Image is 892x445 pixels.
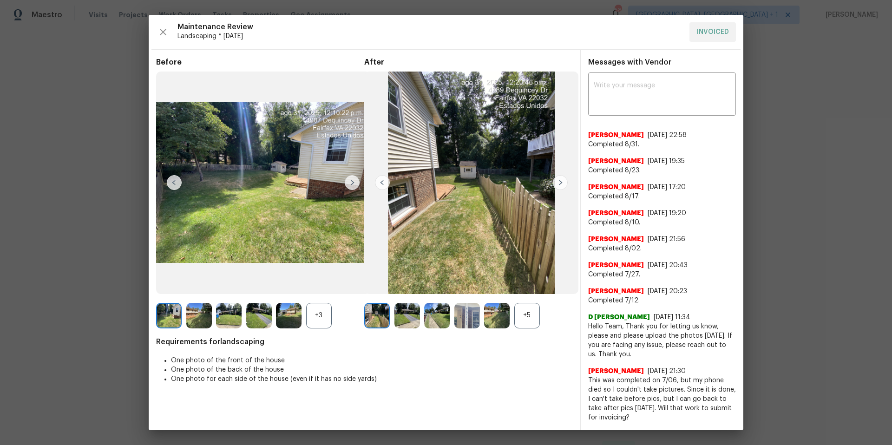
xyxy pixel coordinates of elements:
[648,210,686,216] span: [DATE] 19:20
[588,235,644,244] span: [PERSON_NAME]
[171,356,572,365] li: One photo of the front of the house
[588,183,644,192] span: [PERSON_NAME]
[648,132,687,138] span: [DATE] 22:58
[171,365,572,374] li: One photo of the back of the house
[588,322,736,359] span: Hello Team, Thank you for letting us know, please and please upload the photos [DATE]. If you are...
[553,175,568,190] img: right-chevron-button-url
[167,175,182,190] img: left-chevron-button-url
[171,374,572,384] li: One photo for each side of the house (even if it has no side yards)
[588,218,736,227] span: Completed 8/10.
[375,175,390,190] img: left-chevron-button-url
[306,303,332,328] div: +3
[654,314,690,321] span: [DATE] 11:34
[588,366,644,376] span: [PERSON_NAME]
[588,209,644,218] span: [PERSON_NAME]
[648,288,687,294] span: [DATE] 20:23
[588,157,644,166] span: [PERSON_NAME]
[588,140,736,149] span: Completed 8/31.
[514,303,540,328] div: +5
[588,287,644,296] span: [PERSON_NAME]
[588,131,644,140] span: [PERSON_NAME]
[177,32,682,41] span: Landscaping * [DATE]
[588,244,736,253] span: Completed 8/02.
[648,184,686,190] span: [DATE] 17:20
[588,430,644,439] span: [PERSON_NAME]
[648,368,686,374] span: [DATE] 21:30
[648,262,688,268] span: [DATE] 20:43
[177,22,682,32] span: Maintenance Review
[156,337,572,347] span: Requirements for landscaping
[588,313,650,322] span: D [PERSON_NAME]
[588,59,671,66] span: Messages with Vendor
[648,236,685,242] span: [DATE] 21:56
[345,175,360,190] img: right-chevron-button-url
[364,58,572,67] span: After
[588,166,736,175] span: Completed 8/23.
[588,270,736,279] span: Completed 7/27.
[648,158,685,164] span: [DATE] 19:35
[156,58,364,67] span: Before
[588,261,644,270] span: [PERSON_NAME]
[588,296,736,305] span: Completed 7/12.
[588,376,736,422] span: This was completed on 7/06, but my phone died so I couldn't take pictures. Since it is done, I ca...
[588,192,736,201] span: Completed 8/17.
